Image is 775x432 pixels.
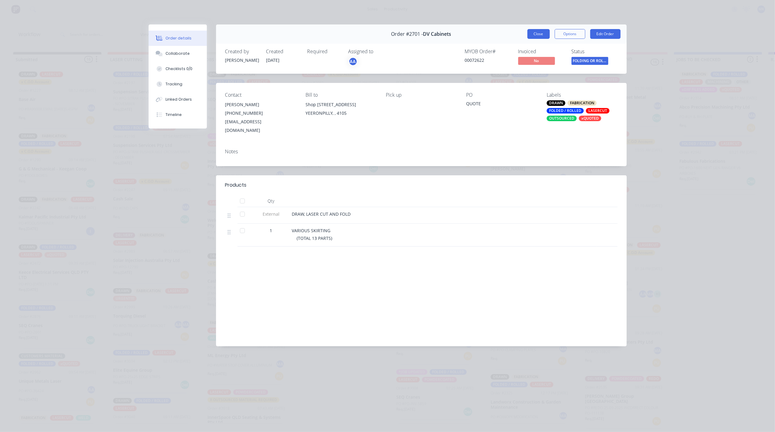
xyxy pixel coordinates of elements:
[547,92,617,98] div: Labels
[307,49,341,54] div: Required
[225,149,617,155] div: Notes
[292,211,351,217] span: DRAW, LASER CUT AND FOLD
[547,100,565,106] div: DRAWN
[165,51,190,56] div: Collaborate
[165,66,192,72] div: Checklists 0/0
[306,100,376,120] div: Shop [STREET_ADDRESS]YEERONPILLY, , 4105
[253,195,290,207] div: Qty
[225,100,296,135] div: [PERSON_NAME][PHONE_NUMBER][EMAIL_ADDRESS][DOMAIN_NAME]
[266,57,280,63] span: [DATE]
[306,92,376,98] div: Bill to
[225,49,259,54] div: Created by
[306,100,376,109] div: Shop [STREET_ADDRESS]
[386,92,456,98] div: Pick up
[292,228,331,233] span: VARIOUS SKIRTING
[225,92,296,98] div: Contact
[568,100,597,106] div: FABRICATION
[165,81,182,87] div: Tracking
[149,107,207,122] button: Timeline
[225,181,247,189] div: Products
[225,57,259,63] div: [PERSON_NAME]
[518,57,555,65] span: No
[465,57,511,63] div: 00072622
[266,49,300,54] div: Created
[466,92,537,98] div: PO
[572,57,608,65] span: FOLDING OR ROLL...
[555,29,585,39] button: Options
[590,29,621,39] button: Edit Order
[527,29,550,39] button: Close
[547,116,577,121] div: OUTSOURCED
[270,227,272,234] span: 1
[165,97,192,102] div: Linked Orders
[306,109,376,117] div: YEERONPILLY, , 4105
[149,76,207,92] button: Tracking
[255,211,287,217] span: External
[225,117,296,135] div: [EMAIL_ADDRESS][DOMAIN_NAME]
[572,57,608,66] button: FOLDING OR ROLL...
[466,100,537,109] div: QUOTE
[225,109,296,117] div: [PHONE_NUMBER]
[297,235,332,241] span: (TOTAL 13 PARTS)
[348,49,410,54] div: Assigned to
[518,49,564,54] div: Invoiced
[149,46,207,61] button: Collaborate
[391,31,423,37] span: Order #2701 -
[149,61,207,76] button: Checklists 0/0
[165,35,192,41] div: Order details
[165,112,182,117] div: Timeline
[423,31,451,37] span: DV Cabinets
[149,31,207,46] button: Order details
[586,108,610,114] div: LASERCUT
[348,57,358,66] button: AA
[572,49,617,54] div: Status
[579,116,601,121] div: xQUOTED
[465,49,511,54] div: MYOB Order #
[225,100,296,109] div: [PERSON_NAME]
[149,92,207,107] button: Linked Orders
[547,108,584,114] div: FOLDED / ROLLED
